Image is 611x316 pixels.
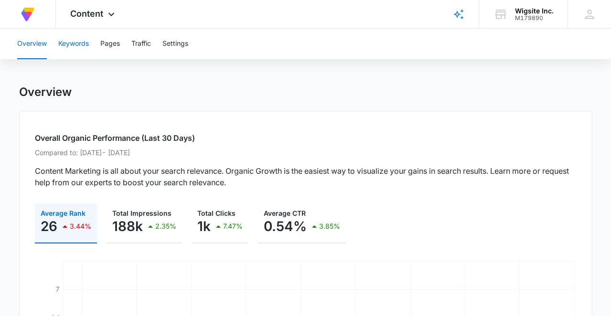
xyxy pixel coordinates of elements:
[55,285,60,293] tspan: 7
[319,223,340,230] p: 3.85%
[41,209,86,217] span: Average Rank
[155,223,176,230] p: 2.35%
[112,219,143,234] p: 188k
[264,219,307,234] p: 0.54%
[58,29,89,59] button: Keywords
[197,209,236,217] span: Total Clicks
[131,29,151,59] button: Traffic
[19,6,36,23] img: Volusion
[197,219,211,234] p: 1k
[112,209,172,217] span: Total Impressions
[19,85,72,99] h1: Overview
[35,165,577,188] p: Content Marketing is all about your search relevance. Organic Growth is the easiest way to visual...
[223,223,243,230] p: 7.47%
[100,29,120,59] button: Pages
[35,147,577,158] p: Compared to: [DATE] - [DATE]
[70,223,91,230] p: 3.44%
[264,209,306,217] span: Average CTR
[17,29,47,59] button: Overview
[41,219,57,234] p: 26
[70,9,103,19] span: Content
[515,7,554,15] div: account name
[515,15,554,21] div: account id
[35,132,577,144] h2: Overall Organic Performance (Last 30 Days)
[162,29,188,59] button: Settings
